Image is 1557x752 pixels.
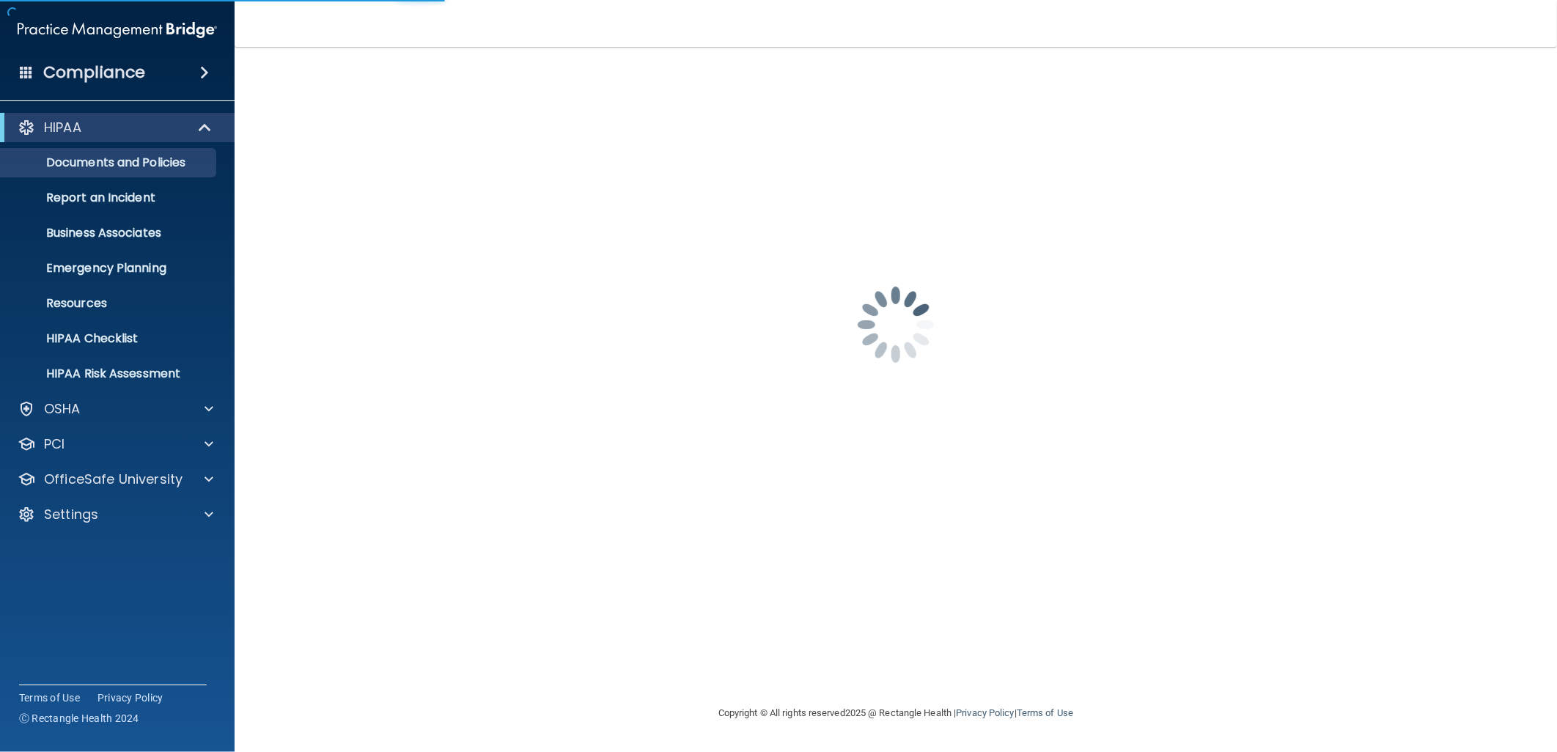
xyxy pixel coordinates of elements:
[628,690,1163,737] div: Copyright © All rights reserved 2025 @ Rectangle Health | |
[18,435,213,453] a: PCI
[10,366,210,381] p: HIPAA Risk Assessment
[18,15,217,45] img: PMB logo
[10,155,210,170] p: Documents and Policies
[18,119,213,136] a: HIPAA
[10,331,210,346] p: HIPAA Checklist
[18,400,213,418] a: OSHA
[19,690,80,705] a: Terms of Use
[956,707,1014,718] a: Privacy Policy
[10,296,210,311] p: Resources
[44,506,98,523] p: Settings
[822,251,969,398] img: spinner.e123f6fc.gif
[18,506,213,523] a: Settings
[10,191,210,205] p: Report an Incident
[44,435,65,453] p: PCI
[18,471,213,488] a: OfficeSafe University
[1017,707,1073,718] a: Terms of Use
[44,471,183,488] p: OfficeSafe University
[44,119,81,136] p: HIPAA
[97,690,163,705] a: Privacy Policy
[10,226,210,240] p: Business Associates
[43,62,145,83] h4: Compliance
[10,261,210,276] p: Emergency Planning
[44,400,81,418] p: OSHA
[19,711,139,726] span: Ⓒ Rectangle Health 2024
